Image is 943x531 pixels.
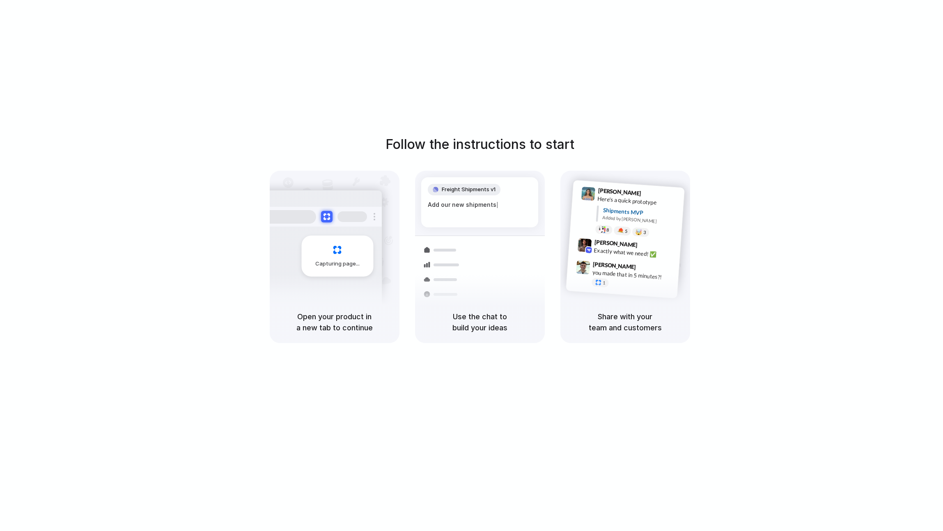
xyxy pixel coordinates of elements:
[425,311,535,333] h5: Use the chat to build your ideas
[602,214,678,226] div: Added by [PERSON_NAME]
[280,311,390,333] h5: Open your product in a new tab to continue
[606,228,609,232] span: 8
[428,200,532,209] div: Add our new shipments
[315,260,361,268] span: Capturing page
[592,268,674,282] div: you made that in 5 minutes?!
[594,238,638,249] span: [PERSON_NAME]
[594,246,676,260] div: Exactly what we need! ✅
[643,230,646,235] span: 3
[602,281,605,285] span: 1
[624,229,627,233] span: 5
[598,186,641,198] span: [PERSON_NAME]
[635,229,642,235] div: 🤯
[570,311,680,333] h5: Share with your team and customers
[442,185,496,194] span: Freight Shipments v1
[643,190,660,200] span: 9:41 AM
[638,263,655,273] span: 9:47 AM
[597,195,679,208] div: Here's a quick prototype
[496,201,498,208] span: |
[640,242,656,252] span: 9:42 AM
[385,135,574,154] h1: Follow the instructions to start
[603,206,679,220] div: Shipments MVP
[592,260,636,272] span: [PERSON_NAME]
